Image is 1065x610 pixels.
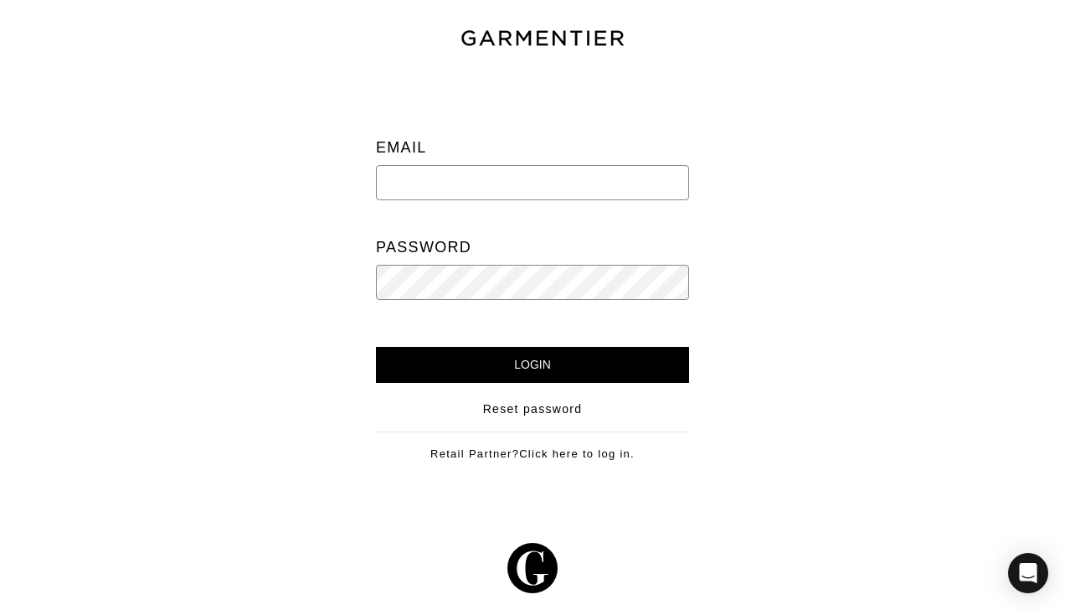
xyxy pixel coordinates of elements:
img: g-602364139e5867ba59c769ce4266a9601a3871a1516a6a4c3533f4bc45e69684.svg [507,543,558,593]
label: Email [376,131,427,165]
div: Open Intercom Messenger [1008,553,1048,593]
input: Login [376,347,689,383]
img: garmentier-text-8466448e28d500cc52b900a8b1ac6a0b4c9bd52e9933ba870cc531a186b44329.png [459,28,626,49]
a: Click here to log in. [519,447,635,460]
a: Reset password [483,401,583,418]
div: Retail Partner? [376,432,689,463]
label: Password [376,230,471,265]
